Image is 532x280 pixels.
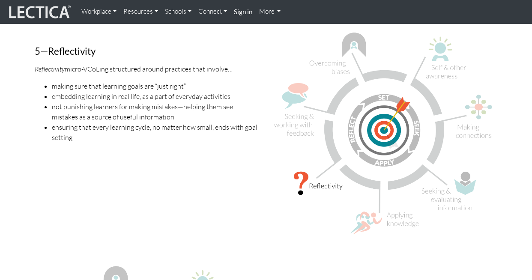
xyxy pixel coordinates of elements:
[195,3,230,20] a: Connect
[52,101,260,122] li: not punishing learners for making mistakes—helping them see mistakes as a source of useful inform...
[35,64,260,74] p: micro-VCoLing structured around practices that involve…
[120,3,161,20] a: Resources
[234,8,252,15] strong: Sign in
[52,122,260,143] li: ensuring that every learning cycle, no matter how small, ends with goal setting
[161,3,195,20] a: Schools
[52,91,260,101] li: embedding learning in real life, as a part of everyday activities
[256,3,284,20] a: More
[35,65,65,73] i: Reflectivity
[230,3,256,21] a: Sign in
[78,3,120,20] a: Workplace
[35,46,260,57] h3: 5—Reflectivity
[7,4,71,20] img: lecticalive
[52,81,260,91] li: making sure that learning goals are “just right”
